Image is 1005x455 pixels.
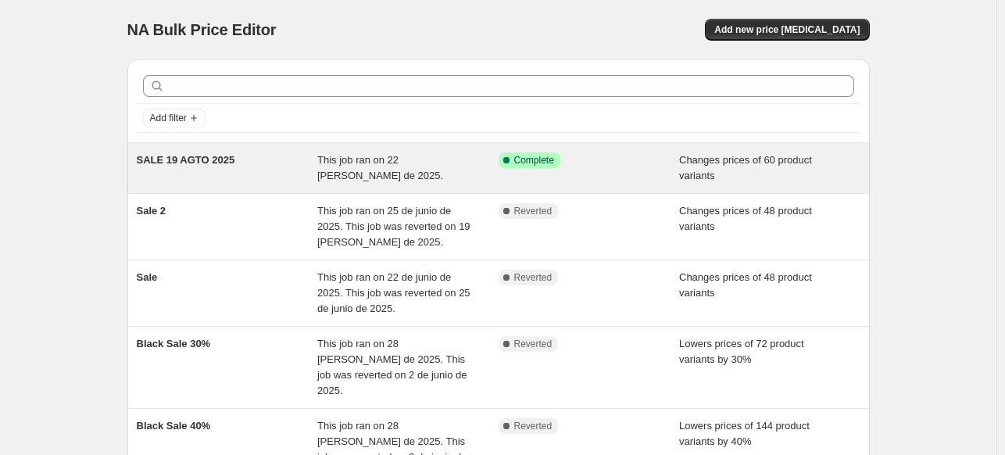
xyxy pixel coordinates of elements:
span: Changes prices of 48 product variants [679,271,812,299]
span: This job ran on 22 de junio de 2025. This job was reverted on 25 de junio de 2025. [317,271,470,314]
span: Reverted [514,338,553,350]
span: This job ran on 28 [PERSON_NAME] de 2025. This job was reverted on 2 de junio de 2025. [317,338,467,396]
span: Changes prices of 48 product variants [679,205,812,232]
button: Add new price [MEDICAL_DATA] [705,19,869,41]
span: Changes prices of 60 product variants [679,154,812,181]
span: Reverted [514,271,553,284]
span: Lowers prices of 144 product variants by 40% [679,420,810,447]
span: Complete [514,154,554,167]
span: Black Sale 40% [137,420,211,432]
span: This job ran on 25 de junio de 2025. This job was reverted on 19 [PERSON_NAME] de 2025. [317,205,470,248]
span: Lowers prices of 72 product variants by 30% [679,338,804,365]
span: SALE 19 AGTO 2025 [137,154,235,166]
span: NA Bulk Price Editor [127,21,277,38]
span: Reverted [514,205,553,217]
span: Sale [137,271,158,283]
span: This job ran on 22 [PERSON_NAME] de 2025. [317,154,443,181]
span: Black Sale 30% [137,338,211,349]
button: Add filter [143,109,206,127]
span: Sale 2 [137,205,166,217]
span: Add new price [MEDICAL_DATA] [714,23,860,36]
span: Add filter [150,112,187,124]
span: Reverted [514,420,553,432]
